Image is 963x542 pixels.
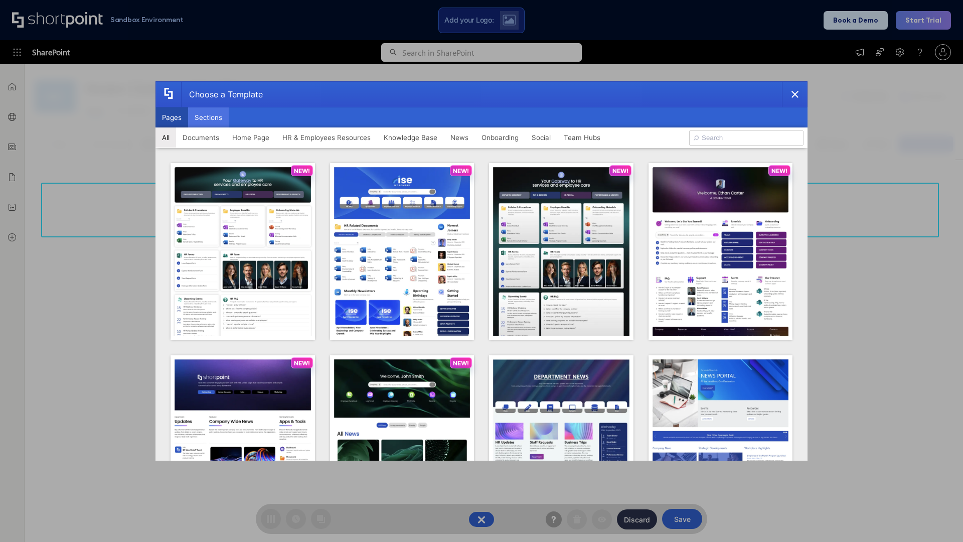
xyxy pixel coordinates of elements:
div: template selector [155,81,808,461]
button: All [155,127,176,148]
p: NEW! [453,167,469,175]
button: Home Page [226,127,276,148]
p: NEW! [612,167,628,175]
button: Pages [155,107,188,127]
p: NEW! [771,167,787,175]
button: HR & Employees Resources [276,127,377,148]
button: Knowledge Base [377,127,444,148]
div: Choose a Template [181,82,263,107]
button: Onboarding [475,127,525,148]
p: NEW! [294,359,310,367]
iframe: Chat Widget [913,494,963,542]
button: News [444,127,475,148]
p: NEW! [294,167,310,175]
p: NEW! [453,359,469,367]
button: Documents [176,127,226,148]
button: Sections [188,107,229,127]
button: Social [525,127,557,148]
input: Search [689,130,804,146]
button: Team Hubs [557,127,607,148]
